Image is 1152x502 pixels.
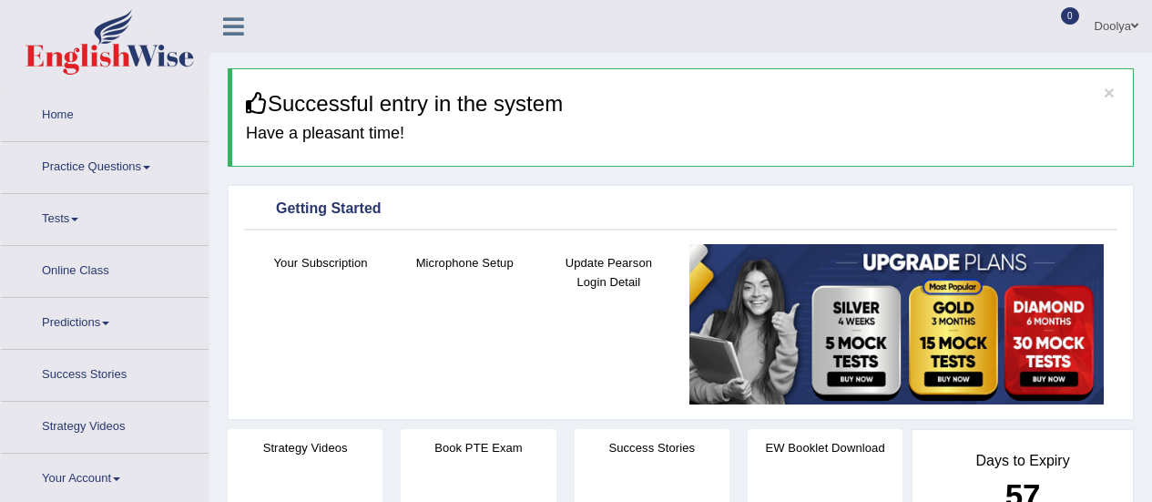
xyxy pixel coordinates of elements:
a: Tests [1,194,209,240]
h4: Microphone Setup [402,253,527,272]
h4: Update Pearson Login Detail [545,253,671,292]
span: 0 [1061,7,1079,25]
a: Your Account [1,454,209,499]
img: small5.jpg [689,244,1104,405]
h4: Success Stories [575,438,729,457]
h4: Days to Expiry [933,453,1113,469]
h4: EW Booklet Download [748,438,902,457]
a: Home [1,90,209,136]
h3: Successful entry in the system [246,92,1119,116]
h4: Your Subscription [258,253,383,272]
a: Success Stories [1,350,209,395]
a: Strategy Videos [1,402,209,447]
a: Online Class [1,246,209,292]
a: Predictions [1,298,209,343]
div: Getting Started [249,196,1113,223]
h4: Strategy Videos [228,438,382,457]
button: × [1104,83,1115,102]
h4: Have a pleasant time! [246,125,1119,143]
h4: Book PTE Exam [401,438,556,457]
a: Practice Questions [1,142,209,188]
